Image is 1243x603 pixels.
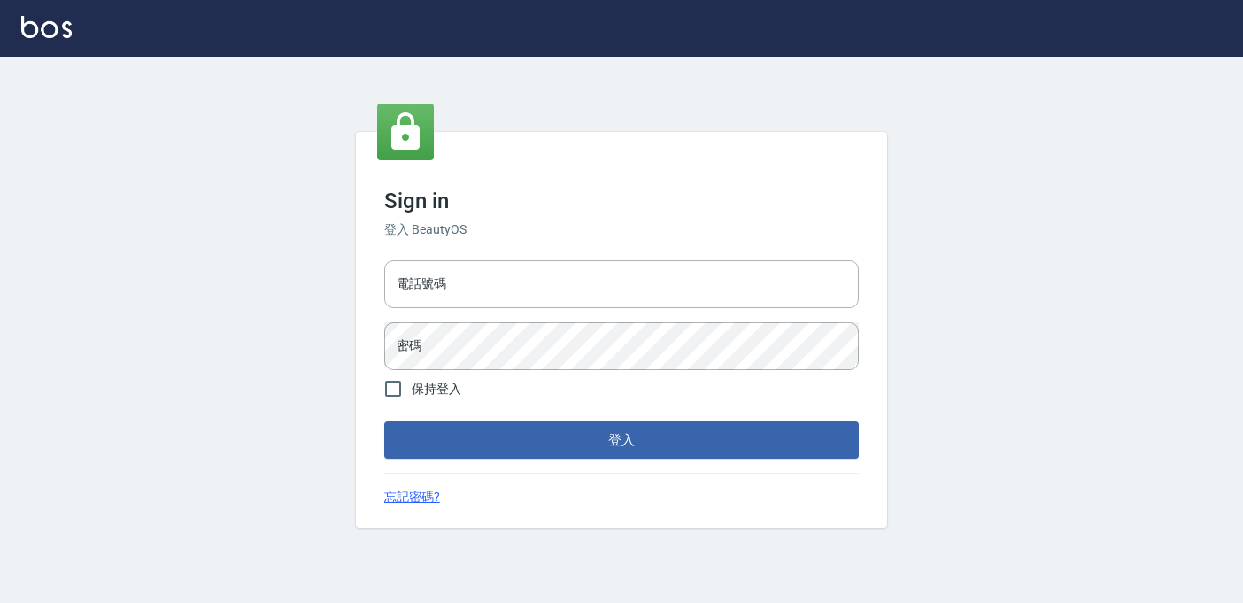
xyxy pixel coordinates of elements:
img: Logo [21,16,72,38]
h6: 登入 BeautyOS [384,220,859,239]
span: 保持登入 [412,380,461,398]
button: 登入 [384,421,859,459]
a: 忘記密碼? [384,488,440,506]
h3: Sign in [384,189,859,213]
